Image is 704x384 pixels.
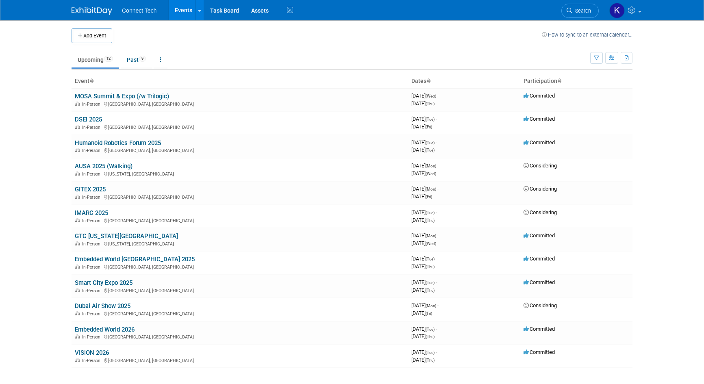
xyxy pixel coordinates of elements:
span: In-Person [82,148,103,153]
span: (Mon) [426,164,436,168]
span: - [437,302,439,308]
span: Committed [524,139,555,145]
span: - [437,93,439,99]
a: Embedded World 2026 [75,326,135,333]
span: [DATE] [411,240,436,246]
span: [DATE] [411,170,436,176]
span: [DATE] [411,116,437,122]
span: In-Person [82,102,103,107]
span: (Thu) [426,102,435,106]
span: - [436,139,437,145]
span: [DATE] [411,349,437,355]
span: (Tue) [426,280,435,285]
img: In-Person Event [75,195,80,199]
a: GTC [US_STATE][GEOGRAPHIC_DATA] [75,232,178,240]
div: [GEOGRAPHIC_DATA], [GEOGRAPHIC_DATA] [75,333,405,340]
span: [DATE] [411,263,435,269]
span: - [436,116,437,122]
span: (Tue) [426,117,435,121]
th: Dates [408,74,520,88]
div: [GEOGRAPHIC_DATA], [GEOGRAPHIC_DATA] [75,193,405,200]
img: In-Person Event [75,148,80,152]
span: - [437,232,439,239]
span: In-Person [82,288,103,293]
div: [GEOGRAPHIC_DATA], [GEOGRAPHIC_DATA] [75,310,405,317]
div: [GEOGRAPHIC_DATA], [GEOGRAPHIC_DATA] [75,100,405,107]
span: [DATE] [411,232,439,239]
div: [US_STATE], [GEOGRAPHIC_DATA] [75,240,405,247]
span: [DATE] [411,147,435,153]
span: Committed [524,116,555,122]
a: GITEX 2025 [75,186,106,193]
span: (Fri) [426,311,432,316]
span: Committed [524,279,555,285]
span: Considering [524,186,557,192]
a: Embedded World [GEOGRAPHIC_DATA] 2025 [75,256,195,263]
span: [DATE] [411,93,439,99]
span: (Fri) [426,195,432,199]
span: In-Person [82,171,103,177]
span: In-Person [82,334,103,340]
span: (Mon) [426,187,436,191]
img: In-Person Event [75,311,80,315]
a: MOSA Summit & Expo (/w Trilogic) [75,93,169,100]
img: In-Person Event [75,171,80,176]
span: (Mon) [426,234,436,238]
span: In-Person [82,125,103,130]
span: - [436,256,437,262]
span: In-Person [82,241,103,247]
span: - [437,163,439,169]
div: [GEOGRAPHIC_DATA], [GEOGRAPHIC_DATA] [75,147,405,153]
div: [GEOGRAPHIC_DATA], [GEOGRAPHIC_DATA] [75,357,405,363]
span: - [436,279,437,285]
span: (Fri) [426,125,432,129]
span: (Thu) [426,358,435,362]
span: [DATE] [411,310,432,316]
span: - [436,209,437,215]
span: (Tue) [426,148,435,152]
span: [DATE] [411,124,432,130]
span: Committed [524,326,555,332]
a: How to sync to an external calendar... [542,32,632,38]
span: (Wed) [426,241,436,246]
img: In-Person Event [75,265,80,269]
span: In-Person [82,218,103,223]
span: [DATE] [411,256,437,262]
img: In-Person Event [75,358,80,362]
img: ExhibitDay [72,7,112,15]
a: Sort by Event Name [89,78,93,84]
a: Humanoid Robotics Forum 2025 [75,139,161,147]
a: Sort by Participation Type [557,78,561,84]
span: Considering [524,209,557,215]
span: In-Person [82,195,103,200]
a: VISION 2026 [75,349,109,356]
a: Past9 [121,52,152,67]
span: 12 [104,56,113,62]
a: Upcoming12 [72,52,119,67]
a: AUSA 2025 (Walking) [75,163,133,170]
img: In-Person Event [75,102,80,106]
span: Considering [524,163,557,169]
a: DSEI 2025 [75,116,102,123]
span: - [436,349,437,355]
span: Committed [524,349,555,355]
span: (Tue) [426,350,435,355]
a: Search [561,4,599,18]
a: Smart City Expo 2025 [75,279,133,286]
span: (Mon) [426,304,436,308]
th: Event [72,74,408,88]
span: - [437,186,439,192]
div: [US_STATE], [GEOGRAPHIC_DATA] [75,170,405,177]
span: (Tue) [426,327,435,332]
span: 9 [139,56,146,62]
span: [DATE] [411,193,432,200]
span: In-Person [82,265,103,270]
a: Sort by Start Date [426,78,430,84]
div: [GEOGRAPHIC_DATA], [GEOGRAPHIC_DATA] [75,287,405,293]
img: In-Person Event [75,218,80,222]
img: Kara Price [609,3,625,18]
div: [GEOGRAPHIC_DATA], [GEOGRAPHIC_DATA] [75,124,405,130]
span: (Thu) [426,265,435,269]
div: [GEOGRAPHIC_DATA], [GEOGRAPHIC_DATA] [75,263,405,270]
span: [DATE] [411,217,435,223]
